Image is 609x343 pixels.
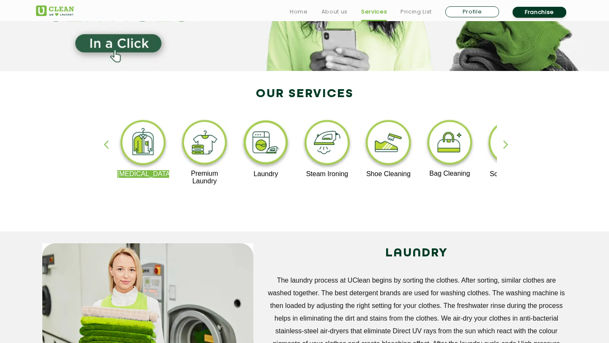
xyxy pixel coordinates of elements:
[424,118,476,170] img: bag_cleaning_11zon.webp
[445,6,499,17] a: Profile
[117,118,169,170] img: dry_cleaning_11zon.webp
[301,118,353,170] img: steam_ironing_11zon.webp
[178,118,230,170] img: premium_laundry_cleaning_11zon.webp
[485,118,537,170] img: sofa_cleaning_11zon.webp
[513,7,566,18] a: Franchise
[362,118,414,170] img: shoe_cleaning_11zon.webp
[321,7,348,17] a: About us
[240,118,292,170] img: laundry_cleaning_11zon.webp
[361,7,387,17] a: Services
[362,170,414,178] p: Shoe Cleaning
[485,170,537,178] p: Sofa Cleaning
[266,243,567,264] h2: LAUNDRY
[290,7,308,17] a: Home
[117,170,169,178] p: [MEDICAL_DATA]
[401,7,432,17] a: Pricing List
[240,170,292,178] p: Laundry
[178,170,230,185] p: Premium Laundry
[301,170,353,178] p: Steam Ironing
[36,5,74,16] img: UClean Laundry and Dry Cleaning
[424,170,476,177] p: Bag Cleaning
